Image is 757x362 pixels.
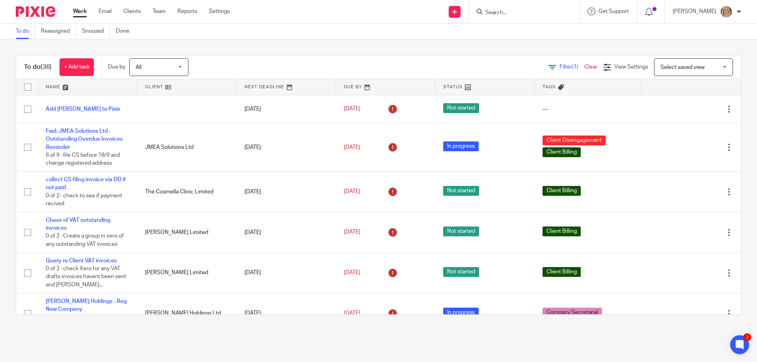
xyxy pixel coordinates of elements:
td: [DATE] [237,172,336,212]
span: Not started [443,226,479,236]
a: Add [PERSON_NAME] to Pixie [46,106,120,112]
span: 0 of 2 · Create a group in xero of any outstanding VAT invoices [46,234,124,247]
span: In progress [443,141,479,151]
span: (36) [41,64,52,70]
span: [DATE] [344,310,360,316]
a: Done [116,24,135,39]
h1: To do [24,63,52,71]
a: Clear [584,64,597,70]
a: Clients [123,7,141,15]
span: In progress [443,308,479,317]
a: Fwd: JMEA Solutions Ltd - Outstanding Overdue Invoices Reminder [46,128,123,150]
span: 0 of 2 · check Xero for any VAT drafts invoices havent been sent and [PERSON_NAME]... [46,266,126,288]
span: Not started [443,267,479,277]
span: Filter [559,64,584,70]
input: Search [485,9,556,17]
span: [DATE] [344,270,360,275]
span: Get Support [599,9,629,14]
img: JW%20photo.JPG [720,6,733,18]
td: [DATE] [237,252,336,293]
span: View Settings [614,64,648,70]
span: Client Billing [543,226,581,236]
td: [PERSON_NAME] Limited [137,212,237,252]
td: [DATE] [237,212,336,252]
span: [DATE] [344,230,360,235]
td: [PERSON_NAME] Limited [137,252,237,293]
a: Query re Client VAT invoices [46,258,117,264]
p: [PERSON_NAME] [673,7,716,15]
span: 6 of 9 · file CS before 18/9 and change registered address [46,152,120,166]
td: [DATE] [237,293,336,334]
span: Select saved view [660,65,705,70]
span: All [136,65,142,70]
a: Chase of VAT outstanding invoices [46,217,110,231]
a: + Add task [60,58,94,76]
span: Client Disengagement [543,136,606,145]
td: [PERSON_NAME] Holdings Ltd [137,293,237,334]
div: --- [543,105,634,113]
span: (1) [572,64,578,70]
span: Not started [443,103,479,113]
a: collect CS filing invoice via DD if not paid [46,177,126,190]
div: 3 [743,333,751,341]
a: [PERSON_NAME] Holdings - Reg New Company [46,299,127,312]
img: Pixie [16,6,55,17]
a: To do [16,24,35,39]
span: Client Billing [543,186,581,196]
a: Email [99,7,112,15]
span: 0 of 2 · check to see if payment recived [46,193,122,207]
a: Work [73,7,87,15]
span: Client Billing [543,147,581,157]
span: Company Secretarial [543,308,602,317]
a: Reassigned [41,24,76,39]
a: Snoozed [82,24,110,39]
span: Client Billing [543,267,581,277]
td: The Cosmella Clinic Limited [137,172,237,212]
a: Settings [209,7,230,15]
p: Due by [108,63,125,71]
td: [DATE] [237,123,336,171]
a: Team [153,7,166,15]
a: Reports [177,7,197,15]
span: [DATE] [344,189,360,195]
span: Not started [443,186,479,196]
td: JMEA Solutions Ltd [137,123,237,171]
span: Tags [543,85,556,89]
td: [DATE] [237,95,336,123]
span: [DATE] [344,145,360,150]
span: [DATE] [344,106,360,112]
